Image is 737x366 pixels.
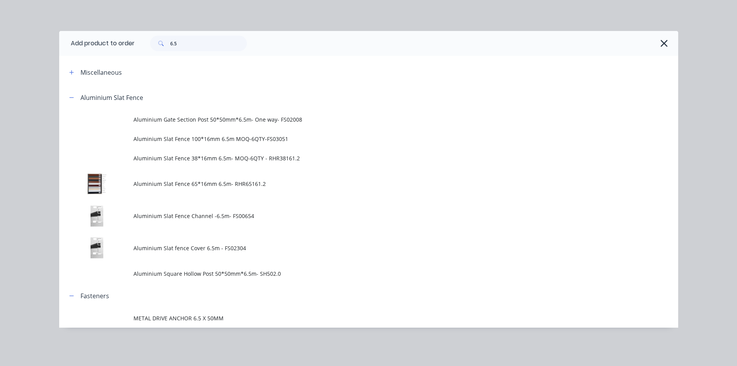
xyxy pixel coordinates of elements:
span: Aluminium Slat Fence Channel -6.5m- FS00654 [133,212,569,220]
input: Search... [170,36,247,51]
span: Aluminium Gate Section Post 50*50mm*6.5m- One way- FS02008 [133,115,569,124]
span: Aluminium Slat Fence 65*16mm 6.5m- RHR65161.2 [133,180,569,188]
span: Aluminium Slat Fence 100*16mm 6.5m MOQ-6QTY-FS03051 [133,135,569,143]
span: Aluminium Slat Fence 38*16mm 6.5m- MOQ-6QTY - RHR38161.2 [133,154,569,162]
span: METAL DRIVE ANCHOR 6.5 X 50MM [133,314,569,322]
span: Aluminium Square Hollow Post 50*50mm*6.5m- SH502.0 [133,270,569,278]
div: Miscellaneous [80,68,122,77]
div: Fasteners [80,291,109,301]
div: Aluminium Slat Fence [80,93,143,102]
span: Aluminium Slat fence Cover 6.5m - FS02304 [133,244,569,252]
div: Add product to order [59,31,135,56]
